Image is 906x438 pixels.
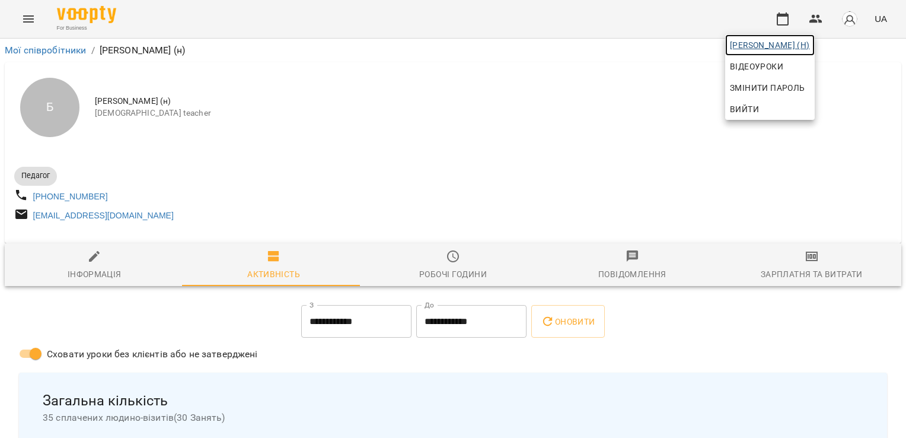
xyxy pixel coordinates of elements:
[725,77,815,99] a: Змінити пароль
[730,38,810,52] span: [PERSON_NAME] (н)
[730,102,759,116] span: Вийти
[725,99,815,120] button: Вийти
[730,81,810,95] span: Змінити пароль
[725,56,788,77] a: Відеоуроки
[725,34,815,56] a: [PERSON_NAME] (н)
[730,59,783,74] span: Відеоуроки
